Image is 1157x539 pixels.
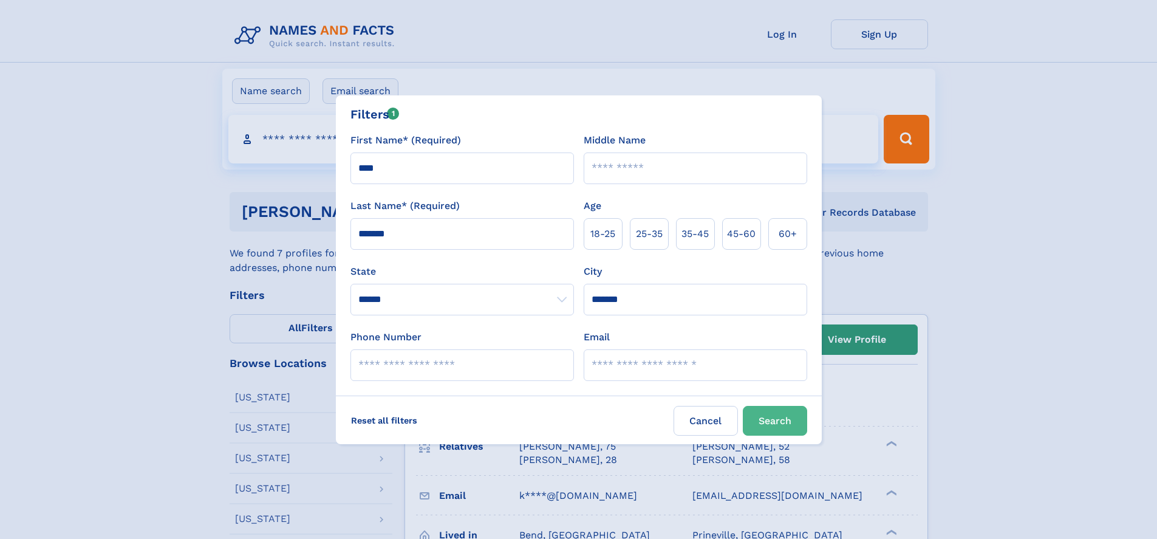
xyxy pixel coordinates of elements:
label: Email [584,330,610,345]
label: Last Name* (Required) [350,199,460,213]
span: 60+ [779,227,797,241]
label: Phone Number [350,330,422,345]
span: 35‑45 [681,227,709,241]
label: First Name* (Required) [350,133,461,148]
span: 25‑35 [636,227,663,241]
label: Reset all filters [343,406,425,435]
div: Filters [350,105,400,123]
span: 18‑25 [590,227,615,241]
label: City [584,264,602,279]
label: Middle Name [584,133,646,148]
span: 45‑60 [727,227,756,241]
label: Age [584,199,601,213]
label: Cancel [674,406,738,436]
label: State [350,264,574,279]
button: Search [743,406,807,436]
